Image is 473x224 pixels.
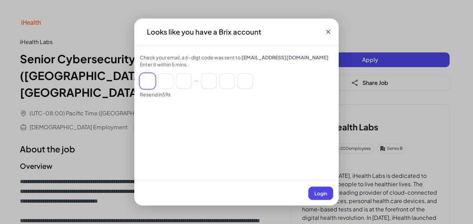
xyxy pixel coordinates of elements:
[140,54,333,68] div: Check your email, a 6-digt code was sent to Enter it within 5 mins.
[308,187,333,200] button: Login
[141,27,267,37] div: Looks like you have a Brix account
[140,91,333,98] div: Resend in 59 s
[314,190,327,196] span: Login
[241,54,329,60] span: [EMAIL_ADDRESS][DOMAIN_NAME]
